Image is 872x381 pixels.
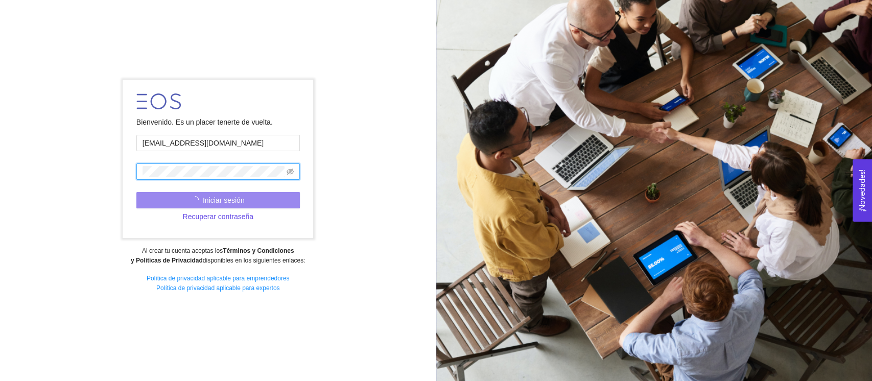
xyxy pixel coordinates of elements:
span: Recuperar contraseña [182,211,253,222]
img: LOGO [136,93,181,109]
button: Iniciar sesión [136,192,300,208]
a: Política de privacidad aplicable para expertos [156,284,279,292]
button: Open Feedback Widget [853,159,872,222]
div: Al crear tu cuenta aceptas los disponibles en los siguientes enlaces: [7,246,429,266]
div: Bienvenido. Es un placer tenerte de vuelta. [136,116,300,128]
a: Política de privacidad aplicable para emprendedores [147,275,290,282]
button: Recuperar contraseña [136,208,300,225]
span: loading [192,196,203,203]
input: Correo electrónico [136,135,300,151]
span: Iniciar sesión [203,195,245,206]
a: Recuperar contraseña [136,212,300,221]
span: eye-invisible [287,168,294,175]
